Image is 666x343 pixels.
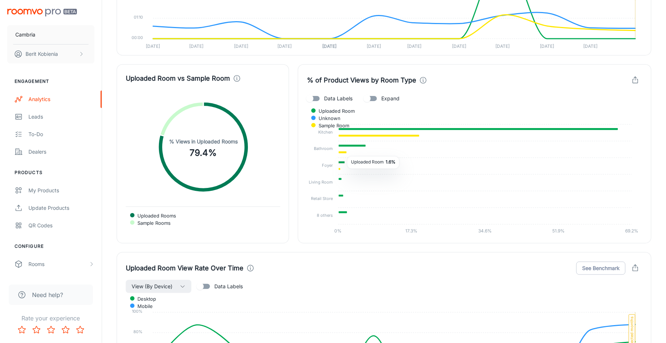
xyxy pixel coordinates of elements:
tspan: 17.3% [406,228,418,234]
tspan: 00:00 [132,35,143,41]
tspan: 34.6% [478,228,492,234]
p: Rate your experience [6,314,96,323]
tspan: Living Room [309,180,333,185]
div: QR Codes [28,221,94,230]
tspan: [DATE] [584,43,598,49]
img: Roomvo PRO Beta [7,9,77,16]
tspan: [DATE] [540,43,554,49]
tspan: 8 others [317,213,333,218]
div: Leads [28,113,94,121]
div: To-do [28,130,94,138]
tspan: 80% [133,329,143,335]
tspan: 51.9% [552,228,565,234]
tspan: [DATE] [322,43,336,49]
button: Rate 3 star [44,323,58,337]
tspan: Foyer [322,163,333,168]
p: Cambria [15,31,35,39]
tspan: [DATE] [495,43,510,49]
span: desktop [132,296,156,302]
button: Rate 2 star [29,323,44,337]
button: Rate 4 star [58,323,73,337]
button: View (By Device) [126,280,191,293]
button: Rate 1 star [15,323,29,337]
span: Expand [381,95,400,103]
span: Uploaded Room [313,108,355,114]
tspan: 0% [335,228,342,234]
tspan: [DATE] [367,43,381,49]
h4: % of Product Views by Room Type [307,75,416,85]
h4: Uploaded Room vs Sample Room [126,73,230,84]
tspan: Kitchen [318,130,333,135]
tspan: [DATE] [452,43,466,49]
tspan: [DATE] [408,43,422,49]
tspan: 69.2% [625,228,638,234]
tspan: Retail Store [311,196,333,201]
button: Berit Kobienia [7,45,94,63]
span: Sample Rooms [132,220,171,226]
div: Analytics [28,95,94,103]
button: Rate 5 star [73,323,87,337]
tspan: 100% [132,309,143,314]
h4: Uploaded Room View Rate Over Time [126,263,244,273]
button: See Benchmark [576,262,626,275]
tspan: 01:10 [134,15,143,20]
div: Dealers [28,148,94,156]
span: Data Labels [214,282,243,290]
span: mobile [132,303,153,309]
span: Unknown [313,115,340,122]
button: Cambria [7,25,94,44]
span: Need help? [32,290,63,299]
tspan: [DATE] [277,43,292,49]
span: Sample Room [313,122,349,129]
span: Uploaded Rooms [132,212,176,219]
div: Rooms [28,260,89,268]
span: View (By Device) [132,282,172,291]
tspan: [DATE] [234,43,248,49]
div: Update Products [28,204,94,212]
tspan: [DATE] [146,43,160,49]
p: Berit Kobienia [26,50,58,58]
div: My Products [28,186,94,194]
tspan: Bathroom [314,146,333,151]
span: Data Labels [324,95,353,103]
tspan: [DATE] [189,43,203,49]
